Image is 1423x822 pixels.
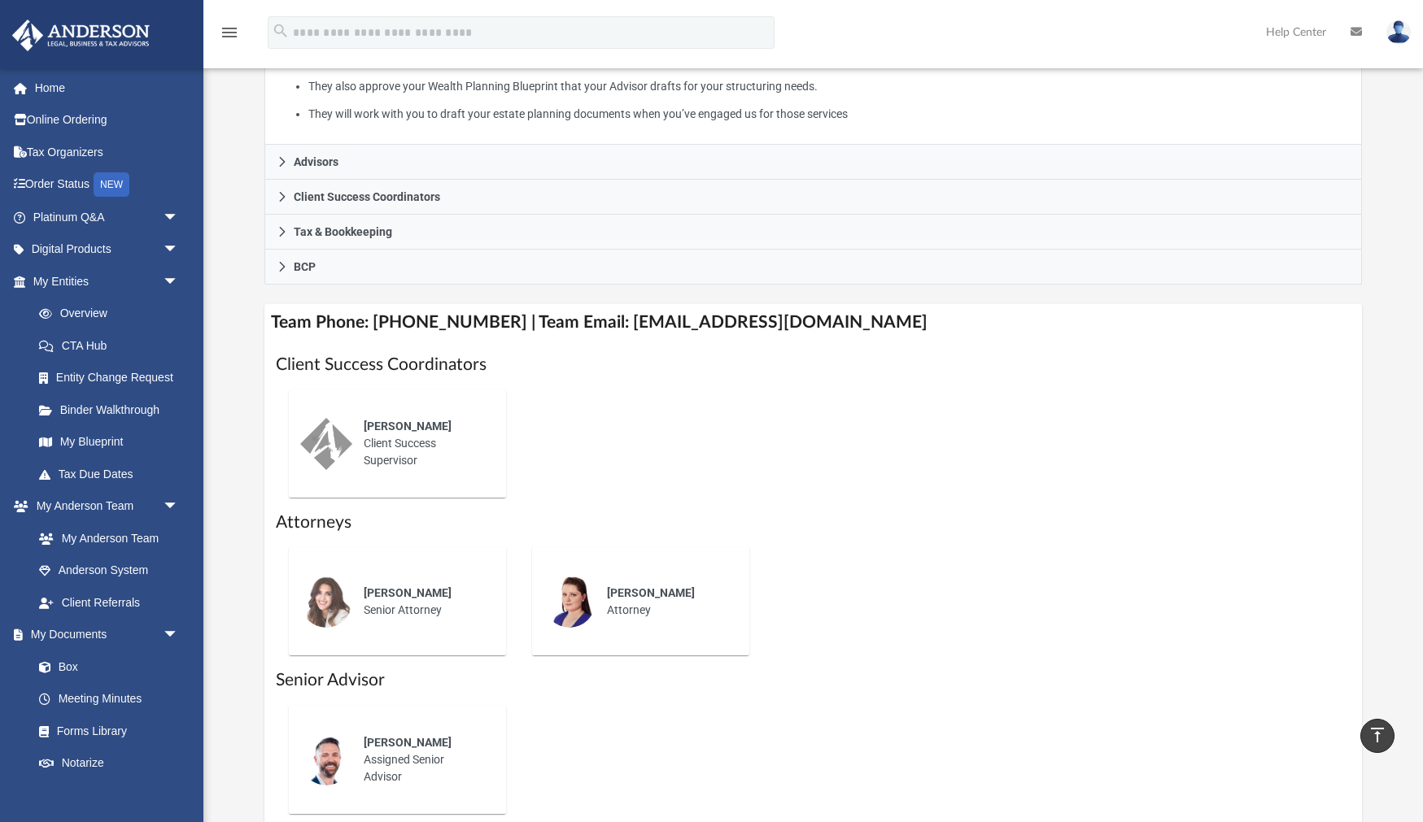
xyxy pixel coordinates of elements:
img: User Pic [1386,20,1411,44]
span: arrow_drop_down [163,265,195,298]
a: My Anderson Team [23,522,187,555]
a: vertical_align_top [1360,719,1395,753]
img: thumbnail [300,733,352,785]
span: [PERSON_NAME] [607,586,695,599]
a: Anderson System [23,555,195,587]
img: Anderson Advisors Platinum Portal [7,20,155,51]
a: Digital Productsarrow_drop_down [11,233,203,266]
a: Advisors [264,145,1362,180]
h1: Attorneys [276,511,1351,534]
div: NEW [94,172,129,197]
h1: Client Success Coordinators [276,353,1351,376]
li: They also approve your Wealth Planning Blueprint that your Advisor drafts for your structuring ne... [308,76,1350,97]
a: Client Success Coordinators [264,180,1362,215]
a: BCP [264,250,1362,285]
li: They will work with you to draft your estate planning documents when you’ve engaged us for those ... [308,104,1350,124]
a: My Documentsarrow_drop_down [11,619,195,651]
a: Meeting Minutes [23,683,195,715]
a: Tax & Bookkeeping [264,215,1362,250]
a: Entity Change Request [23,362,203,394]
a: My Entitiesarrow_drop_down [11,265,203,298]
span: arrow_drop_down [163,619,195,652]
a: My Blueprint [23,426,195,459]
a: Platinum Q&Aarrow_drop_down [11,201,203,233]
img: thumbnail [543,576,596,628]
span: [PERSON_NAME] [364,586,452,599]
a: Notarize [23,747,195,780]
a: Box [23,650,187,683]
a: Tax Due Dates [23,458,203,490]
span: Client Success Coordinators [294,191,440,202]
a: Tax Organizers [11,136,203,168]
a: Order StatusNEW [11,168,203,202]
a: CTA Hub [23,329,203,362]
span: [PERSON_NAME] [364,736,452,749]
i: search [272,22,290,40]
a: Binder Walkthrough [23,394,203,426]
span: arrow_drop_down [163,490,195,524]
a: menu [220,31,239,42]
span: arrow_drop_down [163,233,195,267]
div: Senior Attorney [352,573,495,630]
a: My Anderson Teamarrow_drop_down [11,490,195,523]
img: thumbnail [300,418,352,470]
a: Home [11,72,203,104]
span: Advisors [294,156,338,167]
span: [PERSON_NAME] [364,420,452,433]
h1: Senior Advisor [276,668,1351,692]
span: BCP [294,261,316,272]
a: Overview [23,298,203,330]
i: vertical_align_top [1368,725,1387,745]
a: Online Ordering [11,104,203,137]
span: Tax & Bookkeeping [294,226,392,237]
h4: Team Phone: [PHONE_NUMBER] | Team Email: [EMAIL_ADDRESS][DOMAIN_NAME] [264,304,1362,341]
div: Client Success Supervisor [352,407,495,481]
span: arrow_drop_down [163,201,195,234]
a: Forms Library [23,715,187,747]
div: Attorney [596,573,738,630]
i: menu [220,23,239,42]
a: Client Referrals [23,586,195,619]
div: Assigned Senior Advisor [352,723,495,797]
img: thumbnail [300,576,352,628]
